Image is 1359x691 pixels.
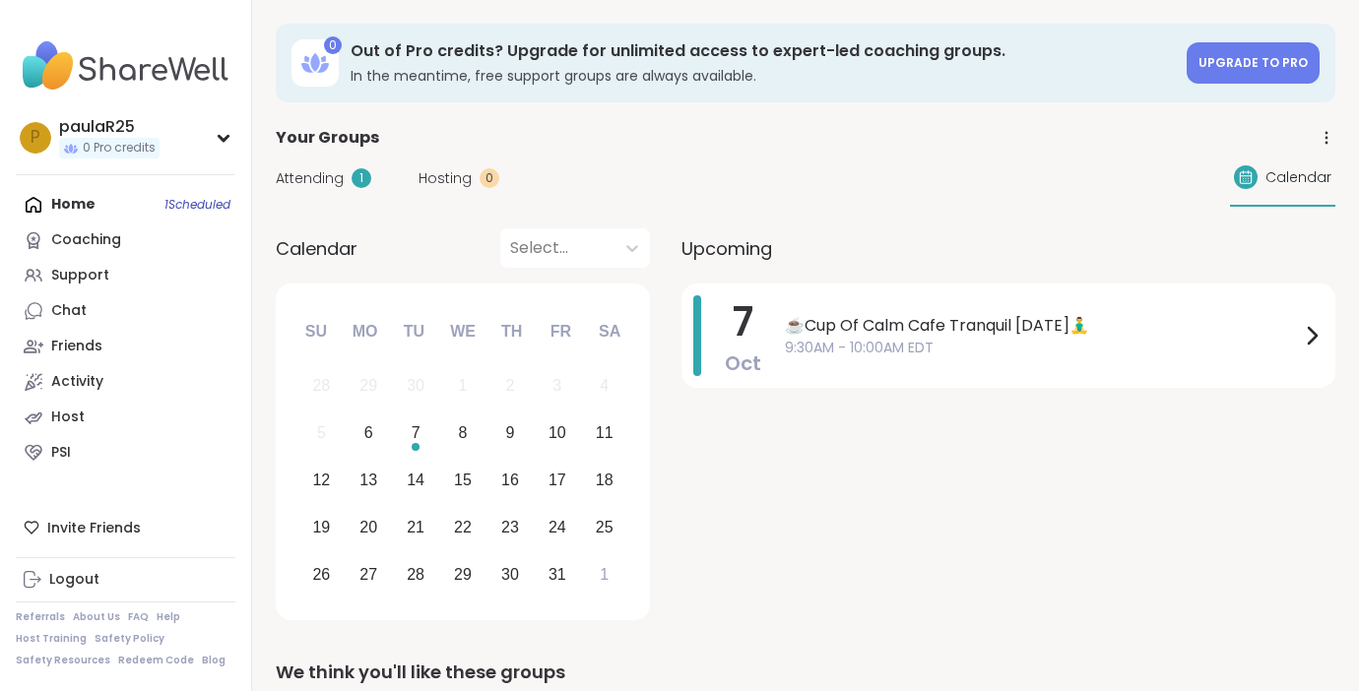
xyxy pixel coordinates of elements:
[31,125,40,151] span: p
[407,514,424,540] div: 21
[359,372,377,399] div: 29
[1198,54,1308,71] span: Upgrade to Pro
[16,258,235,293] a: Support
[681,235,772,262] span: Upcoming
[549,467,566,493] div: 17
[407,372,424,399] div: 30
[407,467,424,493] div: 14
[324,36,342,54] div: 0
[51,266,109,285] div: Support
[395,553,437,596] div: Choose Tuesday, October 28th, 2025
[480,168,499,188] div: 0
[459,419,468,446] div: 8
[395,412,437,455] div: Choose Tuesday, October 7th, 2025
[348,365,390,408] div: Not available Monday, September 29th, 2025
[583,553,625,596] div: Choose Saturday, November 1st, 2025
[294,310,338,353] div: Su
[505,372,514,399] div: 2
[16,632,87,646] a: Host Training
[359,514,377,540] div: 20
[16,610,65,624] a: Referrals
[489,460,532,502] div: Choose Thursday, October 16th, 2025
[785,314,1300,338] span: ☕️Cup Of Calm Cafe Tranquil [DATE]🧘‍♂️
[95,632,164,646] a: Safety Policy
[549,419,566,446] div: 10
[348,506,390,548] div: Choose Monday, October 20th, 2025
[549,561,566,588] div: 31
[300,460,343,502] div: Choose Sunday, October 12th, 2025
[536,460,578,502] div: Choose Friday, October 17th, 2025
[442,460,485,502] div: Choose Wednesday, October 15th, 2025
[490,310,534,353] div: Th
[364,419,373,446] div: 6
[51,443,71,463] div: PSI
[343,310,386,353] div: Mo
[16,435,235,471] a: PSI
[73,610,120,624] a: About Us
[297,362,627,597] div: month 2025-10
[583,506,625,548] div: Choose Saturday, October 25th, 2025
[725,349,761,377] span: Oct
[348,460,390,502] div: Choose Monday, October 13th, 2025
[407,561,424,588] div: 28
[312,561,330,588] div: 26
[442,365,485,408] div: Not available Wednesday, October 1st, 2025
[489,553,532,596] div: Choose Thursday, October 30th, 2025
[312,514,330,540] div: 19
[276,659,1335,686] div: We think you'll like these groups
[489,365,532,408] div: Not available Thursday, October 2nd, 2025
[1265,167,1331,188] span: Calendar
[733,294,753,349] span: 7
[348,553,390,596] div: Choose Monday, October 27th, 2025
[412,419,421,446] div: 7
[351,66,1175,86] h3: In the meantime, free support groups are always available.
[16,222,235,258] a: Coaching
[596,419,614,446] div: 11
[51,408,85,427] div: Host
[442,412,485,455] div: Choose Wednesday, October 8th, 2025
[300,365,343,408] div: Not available Sunday, September 28th, 2025
[348,412,390,455] div: Choose Monday, October 6th, 2025
[600,561,609,588] div: 1
[536,412,578,455] div: Choose Friday, October 10th, 2025
[276,168,344,189] span: Attending
[583,460,625,502] div: Choose Saturday, October 18th, 2025
[600,372,609,399] div: 4
[128,610,149,624] a: FAQ
[276,235,357,262] span: Calendar
[489,412,532,455] div: Choose Thursday, October 9th, 2025
[536,553,578,596] div: Choose Friday, October 31st, 2025
[352,168,371,188] div: 1
[588,310,631,353] div: Sa
[454,514,472,540] div: 22
[442,553,485,596] div: Choose Wednesday, October 29th, 2025
[395,460,437,502] div: Choose Tuesday, October 14th, 2025
[157,610,180,624] a: Help
[300,412,343,455] div: Not available Sunday, October 5th, 2025
[536,506,578,548] div: Choose Friday, October 24th, 2025
[300,553,343,596] div: Choose Sunday, October 26th, 2025
[359,561,377,588] div: 27
[489,506,532,548] div: Choose Thursday, October 23rd, 2025
[16,31,235,100] img: ShareWell Nav Logo
[16,329,235,364] a: Friends
[392,310,435,353] div: Tu
[49,570,99,590] div: Logout
[83,140,156,157] span: 0 Pro credits
[59,116,160,138] div: paulaR25
[317,419,326,446] div: 5
[501,561,519,588] div: 30
[16,293,235,329] a: Chat
[785,338,1300,358] span: 9:30AM - 10:00AM EDT
[583,365,625,408] div: Not available Saturday, October 4th, 2025
[312,372,330,399] div: 28
[276,126,379,150] span: Your Groups
[419,168,472,189] span: Hosting
[583,412,625,455] div: Choose Saturday, October 11th, 2025
[596,514,614,540] div: 25
[442,506,485,548] div: Choose Wednesday, October 22nd, 2025
[459,372,468,399] div: 1
[118,654,194,667] a: Redeem Code
[552,372,561,399] div: 3
[16,400,235,435] a: Host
